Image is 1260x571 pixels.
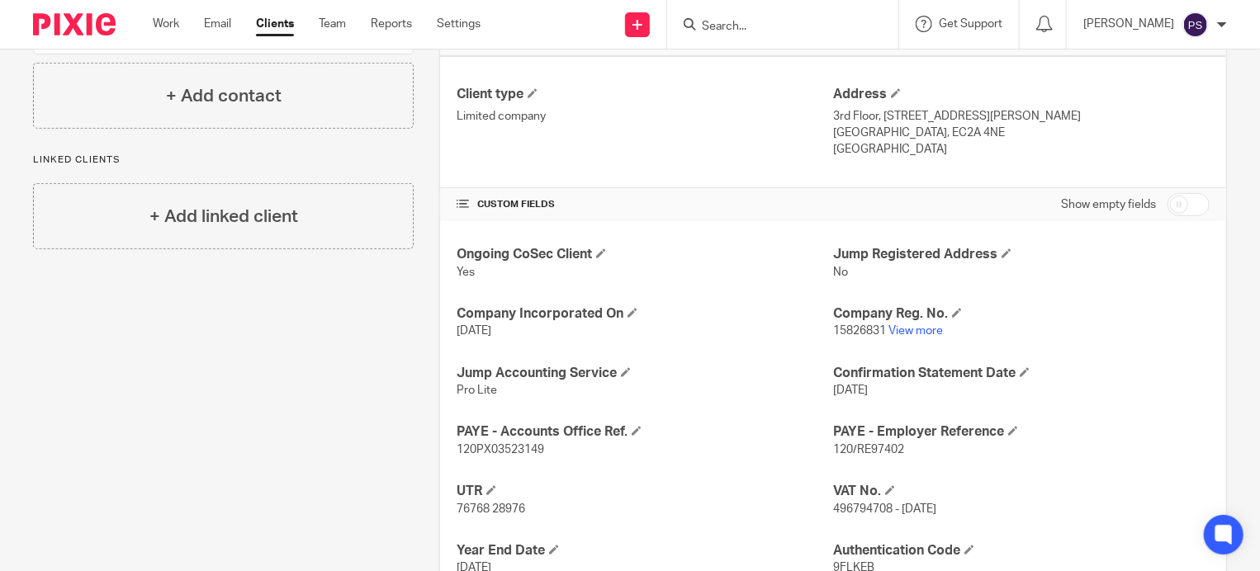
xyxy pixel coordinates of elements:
a: Reports [371,16,412,32]
span: [DATE] [833,385,868,396]
h4: Address [833,86,1210,103]
label: Show empty fields [1061,196,1156,213]
span: Yes [457,267,475,278]
h4: Client type [457,86,833,103]
span: 120PX03523149 [457,444,544,455]
h4: Confirmation Statement Date [833,365,1210,382]
a: Email [204,16,231,32]
h4: PAYE - Employer Reference [833,423,1210,441]
p: [GEOGRAPHIC_DATA] [833,141,1210,158]
h4: + Add linked client [149,204,298,229]
p: [PERSON_NAME] [1083,16,1174,32]
span: 120/RE97402 [833,444,904,455]
span: 76768 28976 [457,503,525,515]
h4: VAT No. [833,483,1210,500]
h4: Ongoing CoSec Client [457,246,833,263]
a: Work [153,16,179,32]
h4: Year End Date [457,542,833,559]
img: Pixie [33,13,116,35]
h4: CUSTOM FIELDS [457,198,833,211]
h4: PAYE - Accounts Office Ref. [457,423,833,441]
p: Linked clients [33,153,414,167]
input: Search [700,20,849,35]
span: 496794708 - [DATE] [833,503,936,515]
h4: Jump Accounting Service [457,365,833,382]
a: Settings [437,16,481,32]
span: 15826831 [833,325,886,337]
h4: + Add contact [166,83,282,109]
h4: UTR [457,483,833,500]
h4: Jump Registered Address [833,246,1210,263]
span: [DATE] [457,325,491,337]
span: Pro Lite [457,385,497,396]
h4: Company Reg. No. [833,305,1210,323]
p: 3rd Floor, [STREET_ADDRESS][PERSON_NAME] [833,108,1210,125]
h4: Company Incorporated On [457,305,833,323]
p: Limited company [457,108,833,125]
img: svg%3E [1182,12,1209,38]
a: Team [319,16,346,32]
h4: Authentication Code [833,542,1210,559]
a: Clients [256,16,294,32]
span: No [833,267,848,278]
span: Get Support [939,18,1002,30]
a: View more [888,325,943,337]
p: [GEOGRAPHIC_DATA], EC2A 4NE [833,125,1210,141]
